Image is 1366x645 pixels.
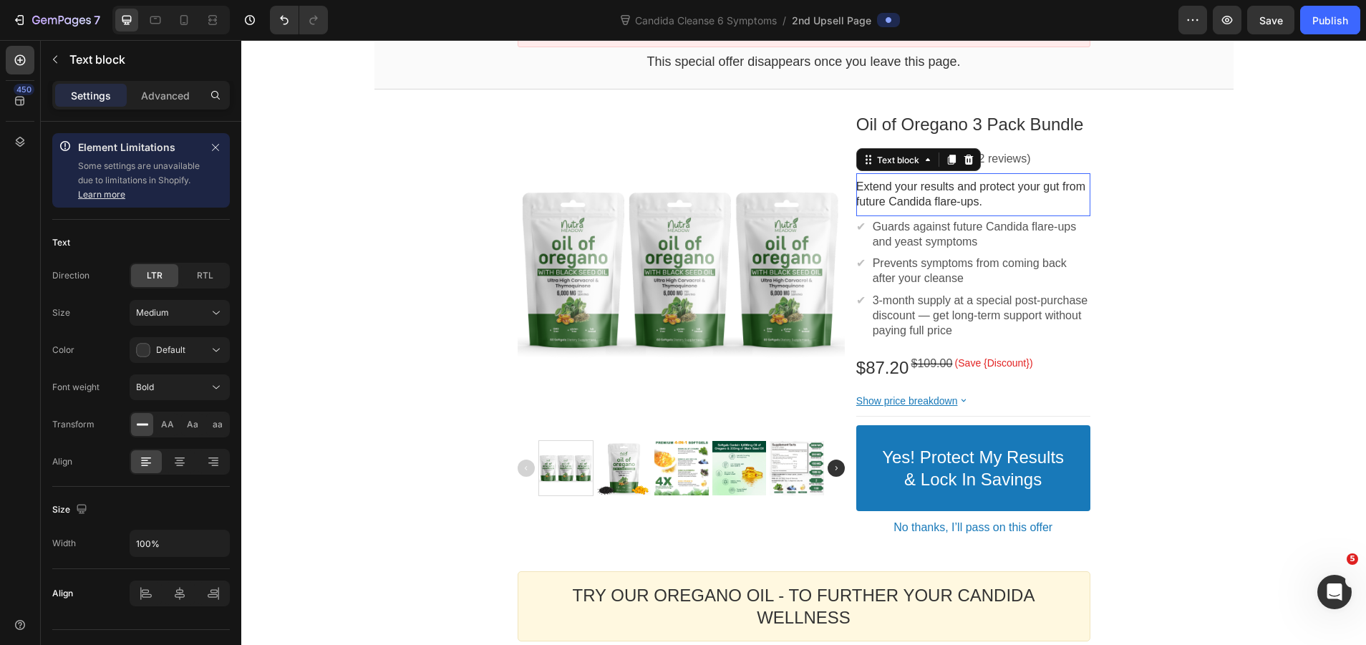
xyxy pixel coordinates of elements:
[52,381,100,394] div: Font weight
[792,13,871,28] span: 2nd Upsell Page
[652,480,811,495] p: No thanks, I’ll pass on this offer
[141,88,190,103] p: Advanced
[78,189,125,200] a: Learn more
[670,317,712,329] bdo: $109.00
[52,455,72,468] div: Align
[52,587,73,600] div: Align
[1300,6,1360,34] button: Publish
[213,418,223,431] span: aa
[331,545,794,587] span: TRY OUR OREGANO OIL - TO FURTHER YOUR CANDIDA WELLNESS
[1259,14,1283,26] span: Save
[276,420,294,437] img: gp-arrow-prev
[1347,553,1358,565] span: 5
[615,355,717,367] bdo: Show price breakdown
[632,13,780,28] span: Candida Cleanse 6 Symptoms
[631,253,849,298] p: 3-month supply at a special post-purchase discount — get long-term support without paying full price
[78,159,201,202] p: Some settings are unavailable due to limitations in Shopify.
[197,269,213,282] span: RTL
[130,300,230,326] button: Medium
[783,13,786,28] span: /
[130,337,230,363] button: Default
[615,217,624,229] span: ✔
[52,236,70,249] div: Text
[615,140,849,170] p: Extend your results and protect your gut from future Candida flare-ups.
[615,475,849,501] button: No thanks, I’ll pass on this offer
[6,6,107,34] button: 7
[615,385,849,471] button: Yes! Protect My Results & Lock In Savings
[615,140,849,170] div: Rich Text Editor. Editing area: main
[52,344,74,357] div: Color
[631,216,849,246] div: Rich Text Editor. Editing area: main
[586,420,604,437] img: gp-arrow-next
[71,88,111,103] p: Settings
[1247,6,1294,34] button: Save
[156,344,185,355] span: Default
[52,500,90,520] div: Size
[289,544,836,588] div: Rich Text Editor. Editing area: main
[130,374,230,400] button: Bold
[615,318,667,337] bdo: $87.20
[187,418,198,431] span: Aa
[52,537,76,550] div: Width
[136,307,169,318] span: Medium
[615,74,843,94] bdo: Oil of Oregano 3 Pack Bundle
[631,180,849,210] div: Rich Text Editor. Editing area: main
[1317,575,1352,609] iframe: Intercom live chat
[633,115,681,125] div: Text block
[615,254,624,266] span: ✔
[634,406,830,450] p: Yes! Protect My Results & Lock In Savings
[631,180,849,210] p: Guards against future Candida flare-ups and yeast symptoms
[14,84,34,95] div: 450
[52,269,89,282] div: Direction
[1312,13,1348,28] div: Publish
[136,382,154,392] span: Bold
[52,418,95,431] div: Transform
[147,269,163,282] span: LTR
[615,180,624,193] span: ✔
[94,11,100,29] p: 7
[161,418,174,431] span: AA
[78,139,201,156] p: Element Limitations
[241,40,1366,645] iframe: Design area
[130,530,229,556] input: Auto
[270,6,328,34] div: Undo/Redo
[714,317,792,329] bdo: (Save {Discount})
[52,306,70,319] div: Size
[69,51,224,68] p: Text block
[631,216,849,246] p: Prevents symptoms from coming back after your cleanse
